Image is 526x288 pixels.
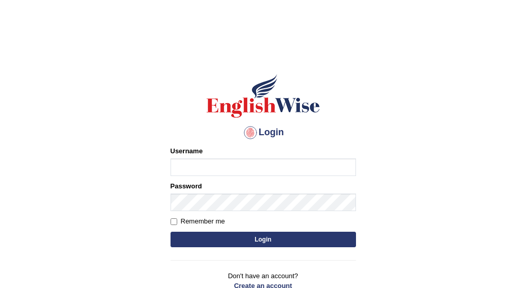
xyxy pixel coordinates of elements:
[171,232,356,247] button: Login
[171,181,202,191] label: Password
[171,146,203,156] label: Username
[171,124,356,141] h4: Login
[171,216,225,227] label: Remember me
[205,73,322,119] img: Logo of English Wise sign in for intelligent practice with AI
[171,218,177,225] input: Remember me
